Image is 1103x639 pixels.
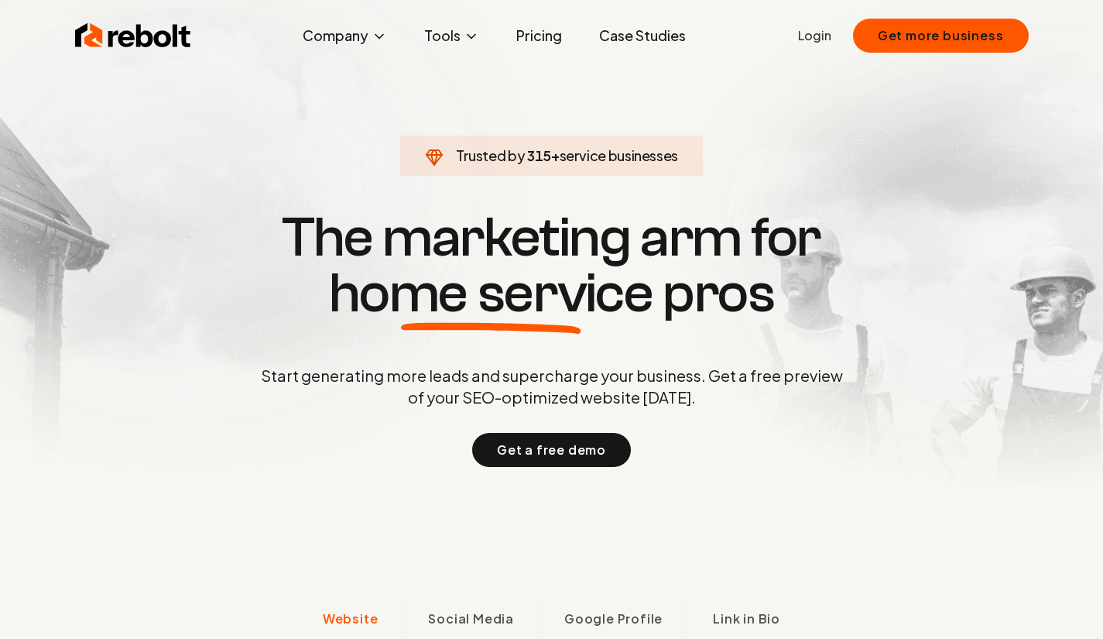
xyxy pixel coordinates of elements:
[428,610,514,628] span: Social Media
[472,433,631,467] button: Get a free demo
[587,20,698,51] a: Case Studies
[323,610,379,628] span: Website
[560,146,679,164] span: service businesses
[798,26,831,45] a: Login
[564,610,663,628] span: Google Profile
[75,20,191,51] img: Rebolt Logo
[329,266,653,321] span: home service
[853,19,1029,53] button: Get more business
[504,20,574,51] a: Pricing
[551,146,560,164] span: +
[290,20,399,51] button: Company
[527,145,551,167] span: 315
[258,365,846,408] p: Start generating more leads and supercharge your business. Get a free preview of your SEO-optimiz...
[180,210,923,321] h1: The marketing arm for pros
[412,20,492,51] button: Tools
[713,610,780,628] span: Link in Bio
[456,146,525,164] span: Trusted by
